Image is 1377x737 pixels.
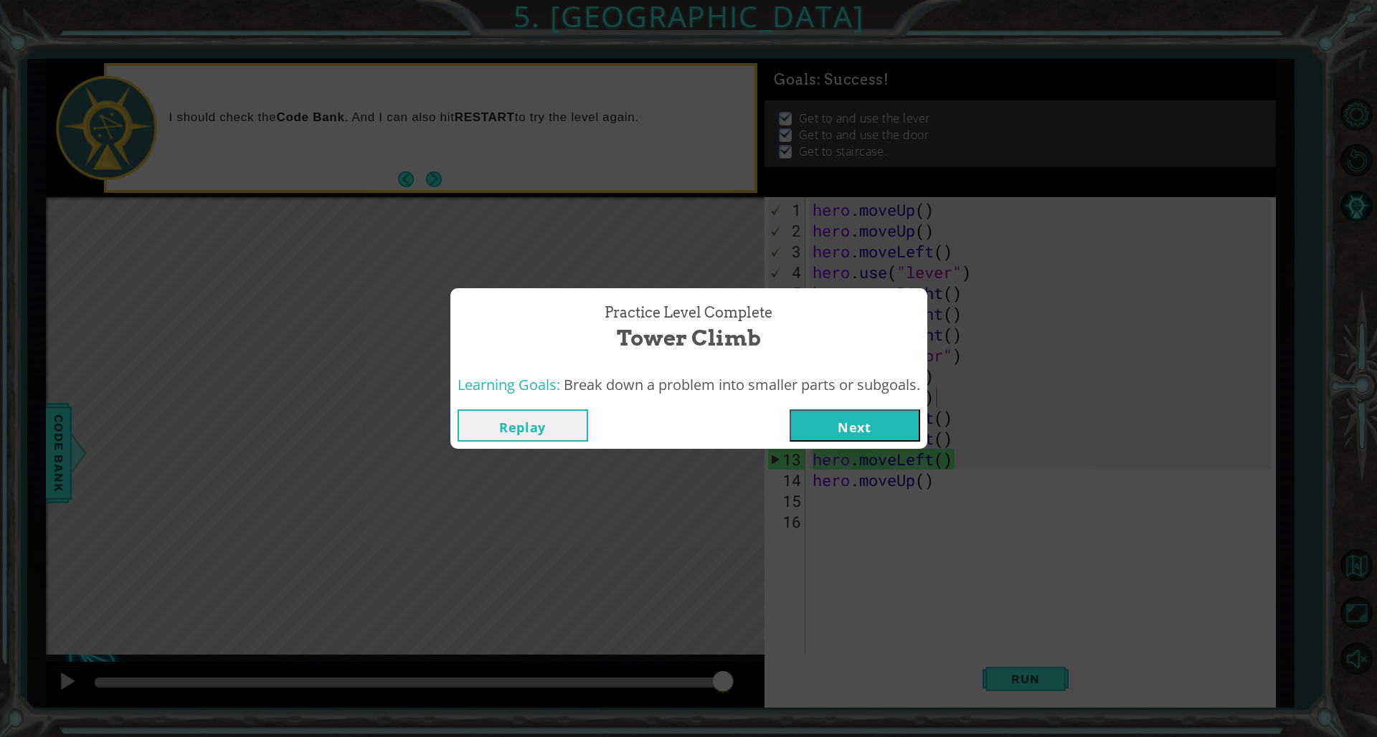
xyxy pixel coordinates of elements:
span: Break down a problem into smaller parts or subgoals. [564,375,920,394]
button: Next [790,409,920,442]
span: Practice Level Complete [605,303,772,323]
span: Tower Climb [617,323,761,353]
button: Replay [458,409,588,442]
span: Learning Goals: [458,375,560,394]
